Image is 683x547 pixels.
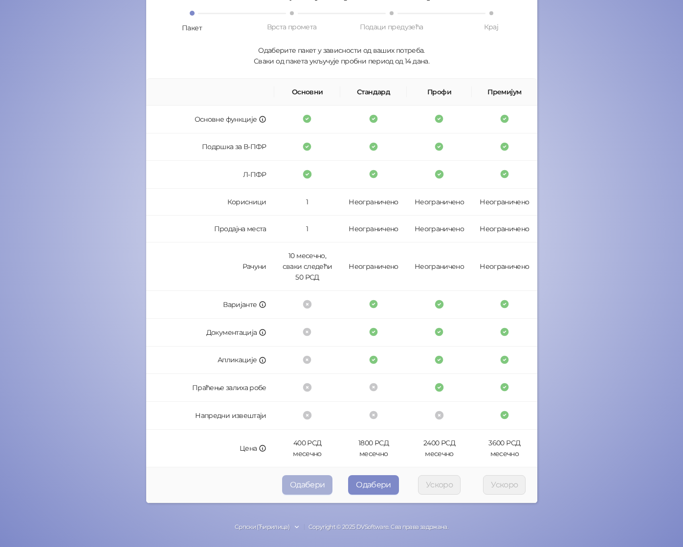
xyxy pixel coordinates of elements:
td: Напредни извештаји [146,402,274,430]
th: Профи [407,79,472,106]
div: Српски (Ћирилица) [235,523,289,532]
td: Корисници [146,189,274,216]
td: 1 [274,189,341,216]
td: 1800 РСД месечно [340,430,407,467]
td: Неограничено [472,242,537,291]
div: Подаци предузећа [360,22,423,32]
td: Основне функције [146,106,274,133]
div: Крај [484,22,498,32]
td: Варијанте [146,291,274,319]
th: Стандард [340,79,407,106]
td: Неограничено [407,189,472,216]
td: Цена [146,430,274,467]
td: Л-ПФР [146,161,274,189]
th: Основни [274,79,341,106]
td: 1 [274,216,341,242]
button: Одабери [348,475,399,495]
td: Рачуни [146,242,274,291]
button: Ускоро [483,475,526,495]
td: 10 месечно, сваки следећи 50 РСД [274,242,341,291]
button: Ускоро [418,475,461,495]
td: Подршка за В-ПФР [146,133,274,161]
td: Апликације [146,347,274,374]
td: Неограничено [407,216,472,242]
div: Врста промета [267,22,317,32]
td: Документација [146,319,274,347]
div: Одаберите пакет у зависности од ваших потреба. Сваки од пакета укључује пробни период од 14 дана. [158,45,526,66]
td: Продајна места [146,216,274,242]
div: Пакет [182,22,202,33]
td: Неограничено [340,216,407,242]
th: Премијум [472,79,537,106]
td: Неограничено [340,242,407,291]
button: Одабери [282,475,333,495]
td: Праћење залиха робе [146,374,274,402]
td: 400 РСД месечно [274,430,341,467]
td: Неограничено [407,242,472,291]
td: Неограничено [340,189,407,216]
td: 3600 РСД месечно [472,430,537,467]
td: 2400 РСД месечно [407,430,472,467]
td: Неограничено [472,189,537,216]
td: Неограничено [472,216,537,242]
